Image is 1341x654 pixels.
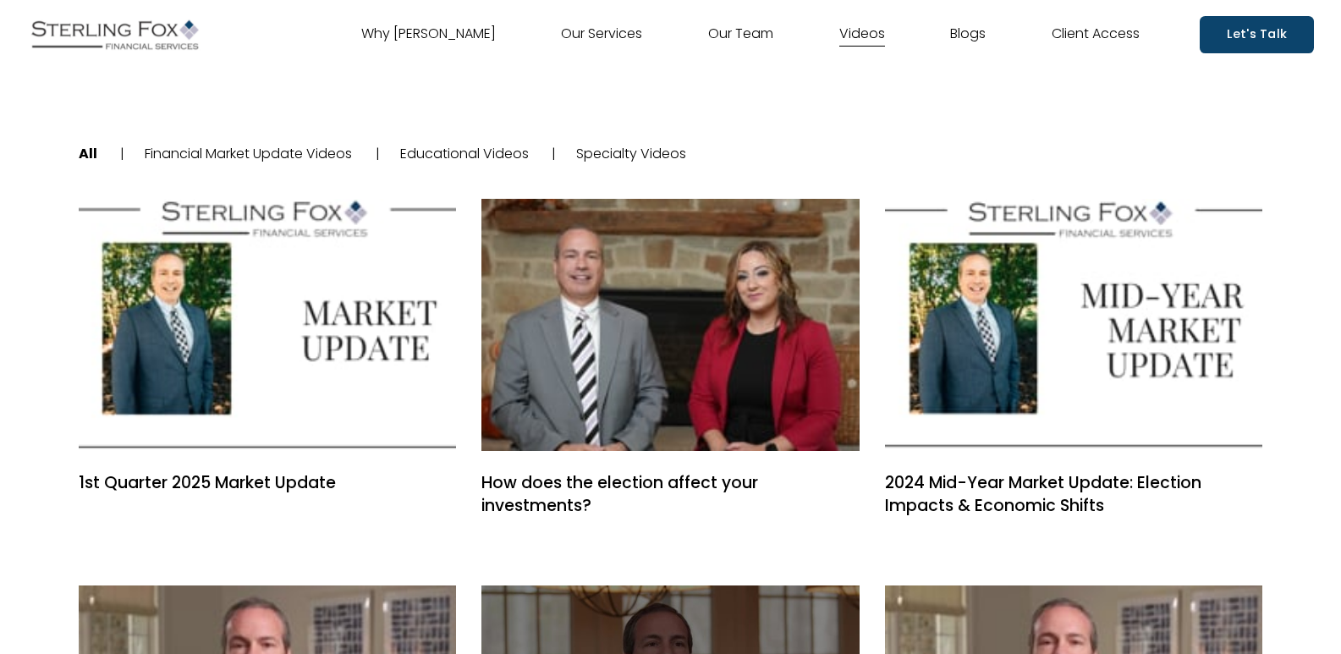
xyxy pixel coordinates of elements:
[839,21,885,48] a: Videos
[708,21,773,48] a: Our Team
[561,21,642,48] a: Our Services
[145,144,352,163] a: Financial Market Update Videos
[120,144,124,163] span: |
[400,144,529,163] a: Educational Videos
[361,21,496,48] a: Why [PERSON_NAME]
[950,21,986,48] a: Blogs
[885,199,1263,451] a: 2024 Mid-Year Market Update: Election Impacts & Economic Shifts
[885,472,1263,518] a: 2024 Mid-Year Market Update: Election Impacts & Economic Shifts
[481,199,860,451] a: How does the election affect your investments?
[79,144,97,163] a: All
[576,144,686,163] a: Specialty Videos
[79,199,457,451] a: 1st Quarter 2025 Market Update
[79,96,1263,212] nav: categories
[552,144,556,163] span: |
[1200,16,1314,52] a: Let's Talk
[1052,21,1140,48] a: Client Access
[481,472,860,518] a: How does the election affect your investments?
[79,472,457,495] a: 1st Quarter 2025 Market Update
[27,14,203,56] img: Sterling Fox Financial Services
[376,144,380,163] span: |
